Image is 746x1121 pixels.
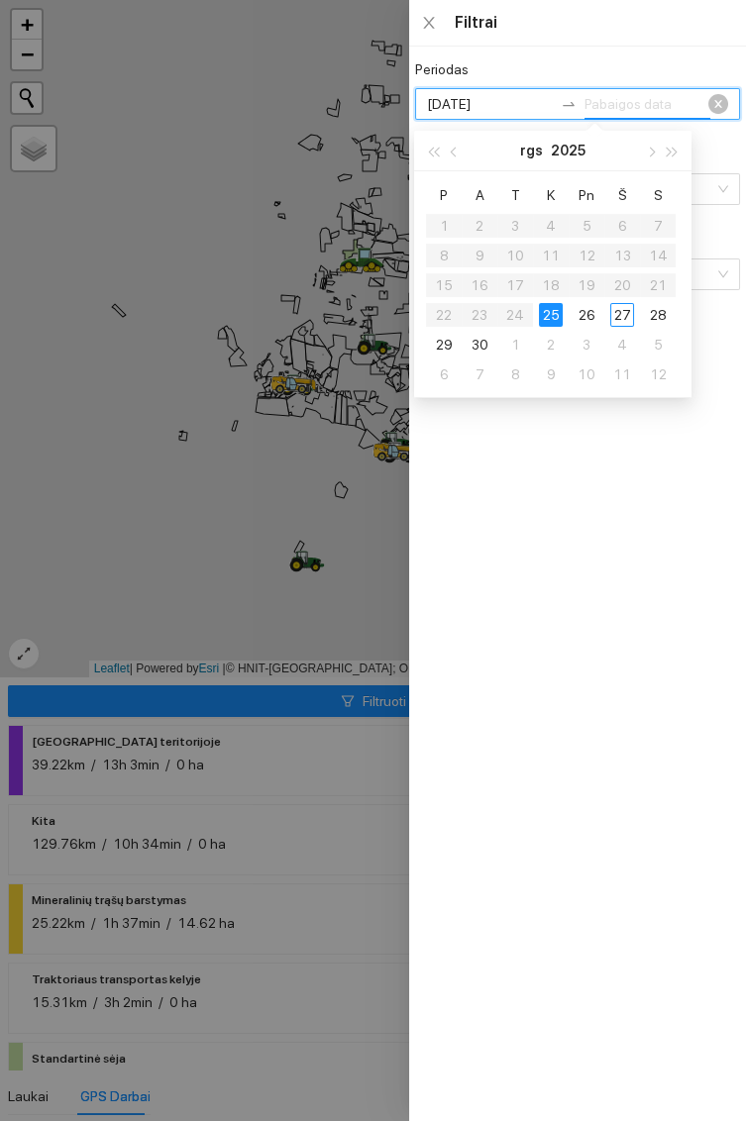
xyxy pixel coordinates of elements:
[575,303,598,327] div: 26
[610,303,634,327] div: 27
[646,303,670,327] div: 28
[497,359,533,389] td: 2025-10-08
[610,333,634,357] div: 4
[503,362,527,386] div: 8
[610,362,634,386] div: 11
[462,179,497,211] th: A
[427,93,553,115] input: Periodas
[604,179,640,211] th: Š
[569,179,604,211] th: Pn
[708,94,728,114] span: close-circle
[426,359,462,389] td: 2025-10-06
[415,14,443,33] button: Close
[462,359,497,389] td: 2025-10-07
[462,330,497,359] td: 2025-09-30
[468,333,491,357] div: 30
[455,12,740,34] div: Filtrai
[533,179,569,211] th: K
[569,330,604,359] td: 2025-10-03
[575,333,598,357] div: 3
[640,179,676,211] th: S
[415,59,469,80] label: Periodas
[497,330,533,359] td: 2025-10-01
[561,96,577,112] span: swap-right
[503,333,527,357] div: 1
[533,330,569,359] td: 2025-10-02
[421,15,437,31] span: close
[432,362,456,386] div: 6
[646,362,670,386] div: 12
[575,362,598,386] div: 10
[569,300,604,330] td: 2025-09-26
[539,362,563,386] div: 9
[539,333,563,357] div: 2
[640,300,676,330] td: 2025-09-28
[432,333,456,357] div: 29
[539,303,563,327] div: 25
[640,359,676,389] td: 2025-10-12
[468,362,491,386] div: 7
[640,330,676,359] td: 2025-10-05
[520,131,543,170] button: rgs
[604,359,640,389] td: 2025-10-11
[551,131,586,170] button: 2025
[426,179,462,211] th: P
[646,333,670,357] div: 5
[604,300,640,330] td: 2025-09-27
[585,93,710,115] input: Pabaigos data
[604,330,640,359] td: 2025-10-04
[569,359,604,389] td: 2025-10-10
[533,300,569,330] td: 2025-09-25
[497,179,533,211] th: T
[426,330,462,359] td: 2025-09-29
[533,359,569,389] td: 2025-10-09
[561,96,577,112] span: to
